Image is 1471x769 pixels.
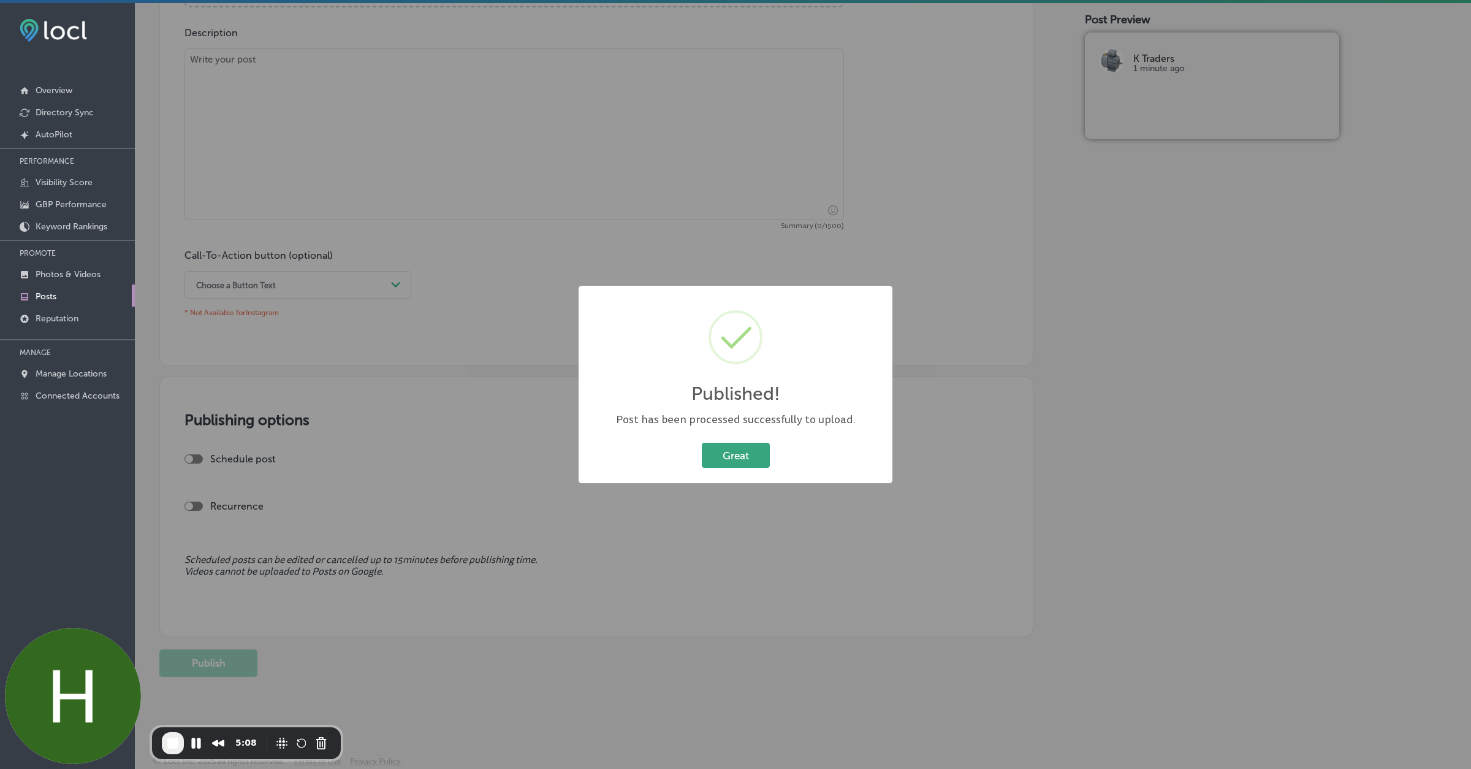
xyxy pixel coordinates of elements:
p: AutoPilot [36,129,72,140]
p: GBP Performance [36,199,107,210]
button: Great [702,443,770,468]
p: Keyword Rankings [36,221,107,232]
p: Directory Sync [36,107,94,118]
p: Connected Accounts [36,391,120,401]
div: Post has been processed successfully to upload. [591,412,880,427]
p: Photos & Videos [36,269,101,280]
img: fda3e92497d09a02dc62c9cd864e3231.png [20,19,87,42]
p: Reputation [36,313,78,324]
p: Manage Locations [36,369,107,379]
p: Posts [36,291,56,302]
h2: Published! [691,383,780,405]
p: Visibility Score [36,177,93,188]
p: Overview [36,85,72,96]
